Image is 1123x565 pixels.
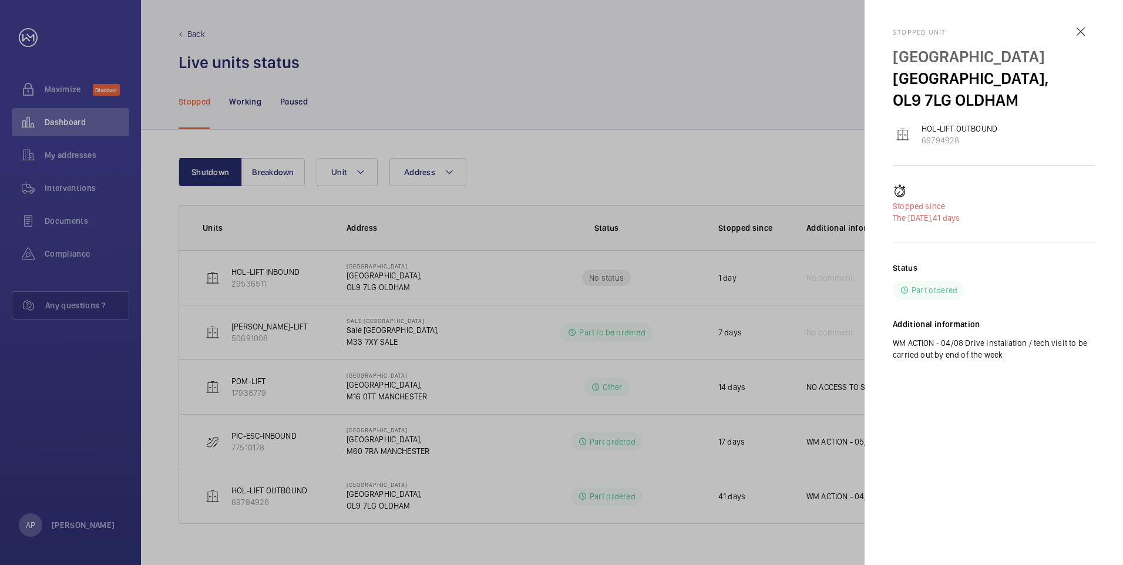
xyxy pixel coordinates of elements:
[893,337,1095,361] p: WM ACTION - 04/08 Drive installation / tech visit to be carried out by end of the week
[893,68,1095,89] p: [GEOGRAPHIC_DATA],
[893,213,933,223] span: The [DATE],
[893,318,1095,330] h2: Additional information
[893,212,1095,224] p: 41 days
[912,284,957,296] p: Part ordered
[922,123,997,134] p: HOL-LIFT OUTBOUND
[922,134,997,146] p: 69794928
[893,28,1095,36] h2: Stopped unit
[893,46,1095,68] p: [GEOGRAPHIC_DATA]
[893,262,917,274] h2: Status
[893,200,1095,212] p: Stopped since
[896,127,910,142] img: elevator.svg
[893,89,1095,111] p: OL9 7LG OLDHAM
